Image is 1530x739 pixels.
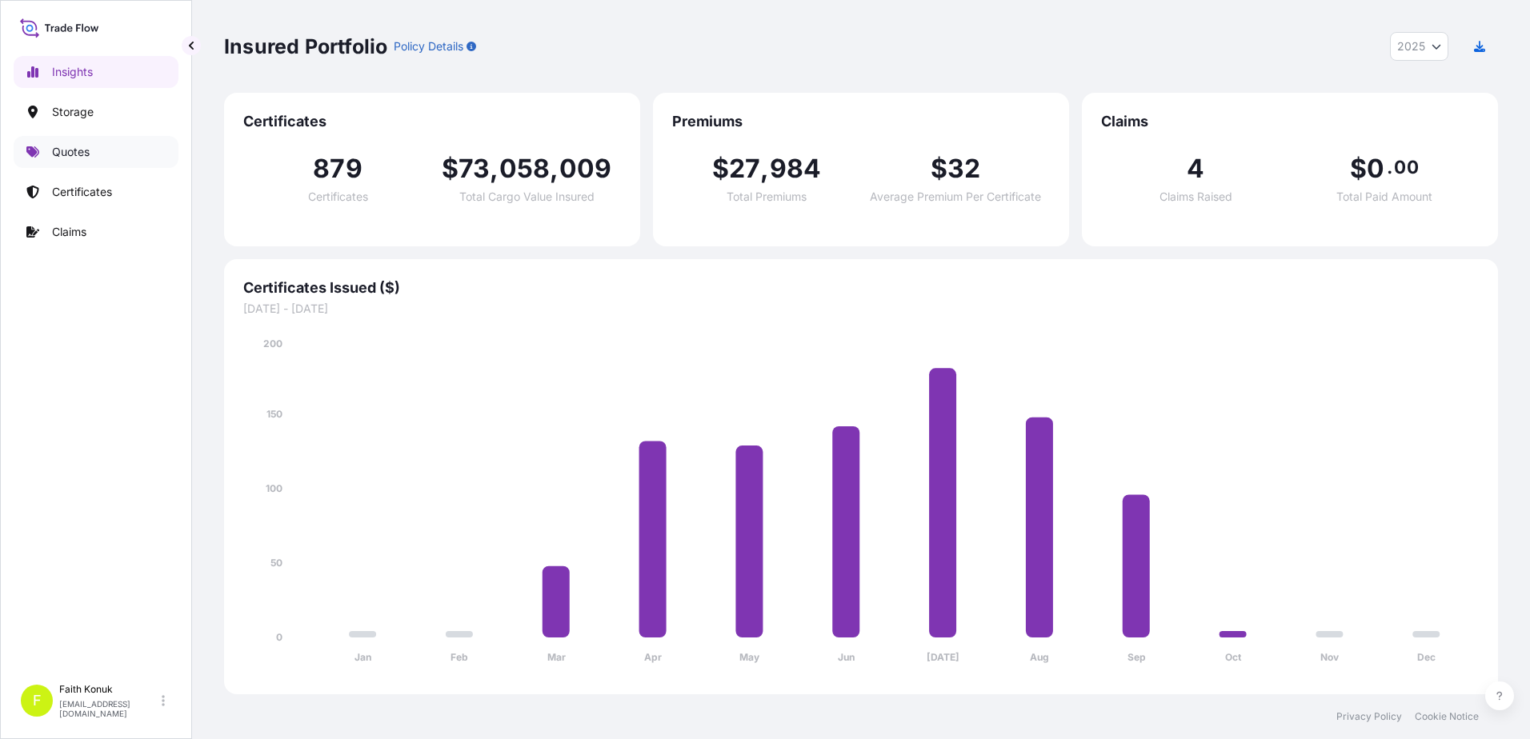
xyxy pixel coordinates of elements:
[1101,112,1479,131] span: Claims
[14,176,178,208] a: Certificates
[243,301,1479,317] span: [DATE] - [DATE]
[739,651,760,663] tspan: May
[52,144,90,160] p: Quotes
[1225,651,1242,663] tspan: Oct
[931,156,947,182] span: $
[52,224,86,240] p: Claims
[33,693,42,709] span: F
[760,156,769,182] span: ,
[52,104,94,120] p: Storage
[1417,651,1436,663] tspan: Dec
[1160,191,1232,202] span: Claims Raised
[1394,161,1418,174] span: 00
[559,156,612,182] span: 009
[712,156,729,182] span: $
[459,191,595,202] span: Total Cargo Value Insured
[727,191,807,202] span: Total Premiums
[838,651,855,663] tspan: Jun
[770,156,822,182] span: 984
[729,156,760,182] span: 27
[224,34,387,59] p: Insured Portfolio
[313,156,362,182] span: 879
[1127,651,1146,663] tspan: Sep
[52,184,112,200] p: Certificates
[52,64,93,80] p: Insights
[1350,156,1367,182] span: $
[1387,161,1392,174] span: .
[243,278,1479,298] span: Certificates Issued ($)
[1415,710,1479,723] a: Cookie Notice
[1336,191,1432,202] span: Total Paid Amount
[927,651,959,663] tspan: [DATE]
[394,38,463,54] p: Policy Details
[490,156,499,182] span: ,
[308,191,368,202] span: Certificates
[266,482,282,494] tspan: 100
[14,96,178,128] a: Storage
[1390,32,1448,61] button: Year Selector
[266,408,282,420] tspan: 150
[442,156,459,182] span: $
[354,651,371,663] tspan: Jan
[1367,156,1384,182] span: 0
[550,156,559,182] span: ,
[270,557,282,569] tspan: 50
[1030,651,1049,663] tspan: Aug
[14,136,178,168] a: Quotes
[243,112,621,131] span: Certificates
[1336,710,1402,723] a: Privacy Policy
[14,56,178,88] a: Insights
[870,191,1041,202] span: Average Premium Per Certificate
[451,651,468,663] tspan: Feb
[947,156,980,182] span: 32
[1320,651,1340,663] tspan: Nov
[59,699,158,718] p: [EMAIL_ADDRESS][DOMAIN_NAME]
[59,683,158,696] p: Faith Konuk
[1187,156,1204,182] span: 4
[459,156,490,182] span: 73
[14,216,178,248] a: Claims
[263,338,282,350] tspan: 200
[1397,38,1425,54] span: 2025
[276,631,282,643] tspan: 0
[672,112,1050,131] span: Premiums
[547,651,566,663] tspan: Mar
[499,156,551,182] span: 058
[644,651,662,663] tspan: Apr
